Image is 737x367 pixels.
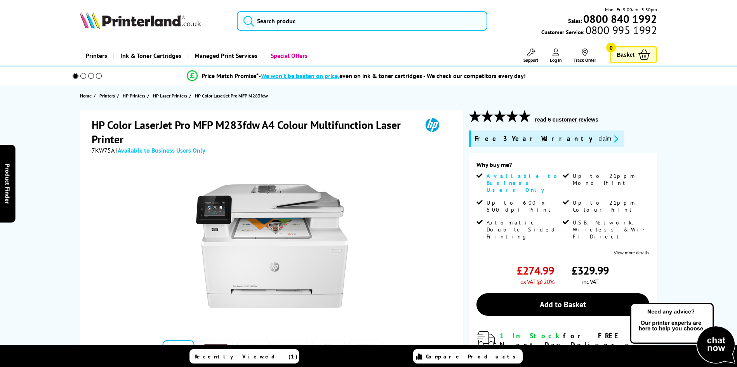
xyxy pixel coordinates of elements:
a: Track Order [574,49,596,63]
span: HP Printers [123,92,145,100]
span: Product Finder [4,163,12,204]
h1: HP Color LaserJet Pro MFP M283fdw A4 Colour Multifunction Laser Printer [92,118,414,146]
span: 7KW75A [92,146,115,154]
span: ex VAT @ 20% [520,278,554,285]
b: 0800 840 1992 [583,12,657,26]
img: HP Color LaserJet Pro MFP M283fdw [196,170,348,322]
input: Search produc [237,11,487,31]
span: Price Match Promise* [202,72,259,80]
button: read 6 customer reviews [533,116,601,123]
img: Open Live Chat window [628,302,737,365]
span: Up to 21ppm Colour Print [573,199,647,213]
img: HP [414,118,450,132]
a: Compare Products [413,349,523,364]
a: Printers [99,92,117,100]
span: HP Color LaserJet Pro MFP M283fdw [195,93,268,99]
a: Ink & Toner Cartridges [113,46,187,66]
div: modal_delivery [476,331,649,367]
a: Home [80,92,94,100]
a: Add to Basket [476,293,649,316]
a: Managed Print Services [187,46,263,66]
span: Automatic Double Sided Printing [487,219,561,240]
span: Recently Viewed (1) [195,353,298,360]
span: 0800 995 1992 [584,26,657,34]
a: Printerland Logo [80,12,227,30]
a: 0800 840 1992 [582,15,657,23]
a: View more details [614,250,649,256]
span: 0 [606,43,616,52]
span: | [116,146,205,154]
span: Compare Products [426,353,520,360]
button: promo-description [596,134,621,143]
span: Mon - Fri 9:00am - 5:30pm [605,6,657,13]
span: USB, Network, Wireless & Wi-Fi Direct [573,219,647,240]
span: Printers [99,92,115,100]
a: Log In [550,49,562,63]
span: Available to Business Users Only [487,172,560,193]
a: HP Printers [123,92,147,100]
span: Basket [617,49,634,60]
span: inc VAT [582,278,598,285]
li: modal_Promise [62,69,651,83]
span: Up to 600 x 600 dpi Print [487,199,561,213]
span: Available to Business Users Only [118,146,205,154]
img: Printerland Logo [80,12,201,29]
a: Special Offers [263,46,313,66]
span: Up to 21ppm Mono Print [573,172,647,186]
span: Customer Service: [541,26,657,36]
span: £329.99 [572,263,609,278]
span: Ink & Toner Cartridges [120,46,181,66]
span: 1 In Stock [500,331,563,340]
span: Log In [550,57,562,63]
span: Free 3 Year Warranty [475,134,593,143]
a: HP Laser Printers [153,92,189,100]
span: HP Laser Printers [153,92,187,100]
span: £274.99 [517,263,554,278]
span: Support [523,57,538,63]
a: Recently Viewed (1) [189,349,299,364]
span: We won’t be beaten on price, [261,72,339,80]
span: Home [80,92,92,100]
div: for FREE Next Day Delivery [500,331,649,349]
div: Why buy me? [476,161,649,172]
a: Printers [80,46,113,66]
a: Support [523,49,538,63]
a: Basket 0 [610,46,657,63]
span: Sales: [568,17,582,24]
div: - even on ink & toner cartridges - We check our competitors every day! [259,72,526,80]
